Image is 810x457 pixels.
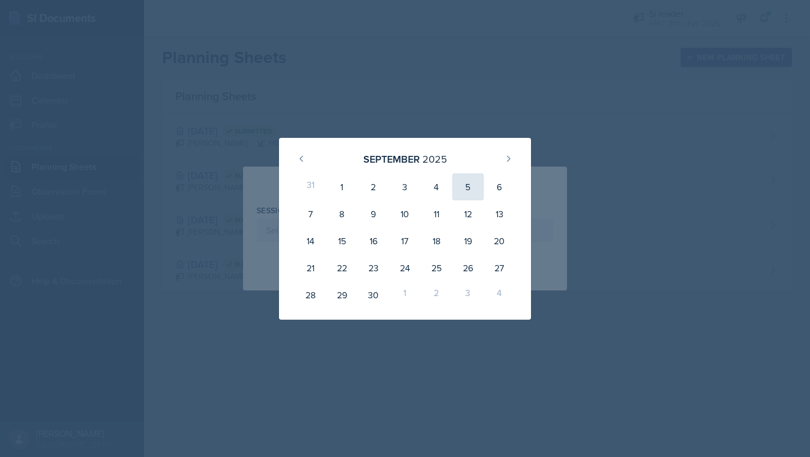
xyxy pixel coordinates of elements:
[363,151,420,167] div: September
[421,254,452,281] div: 25
[452,281,484,308] div: 3
[295,227,326,254] div: 14
[421,227,452,254] div: 18
[484,227,515,254] div: 20
[484,200,515,227] div: 13
[421,173,452,200] div: 4
[326,281,358,308] div: 29
[326,227,358,254] div: 15
[484,281,515,308] div: 4
[389,200,421,227] div: 10
[326,200,358,227] div: 8
[295,200,326,227] div: 7
[326,173,358,200] div: 1
[358,227,389,254] div: 16
[295,173,326,200] div: 31
[484,254,515,281] div: 27
[389,281,421,308] div: 1
[358,200,389,227] div: 9
[295,281,326,308] div: 28
[452,254,484,281] div: 26
[452,173,484,200] div: 5
[389,254,421,281] div: 24
[422,151,447,167] div: 2025
[421,281,452,308] div: 2
[295,254,326,281] div: 21
[358,173,389,200] div: 2
[452,200,484,227] div: 12
[358,281,389,308] div: 30
[358,254,389,281] div: 23
[389,173,421,200] div: 3
[389,227,421,254] div: 17
[484,173,515,200] div: 6
[452,227,484,254] div: 19
[326,254,358,281] div: 22
[421,200,452,227] div: 11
